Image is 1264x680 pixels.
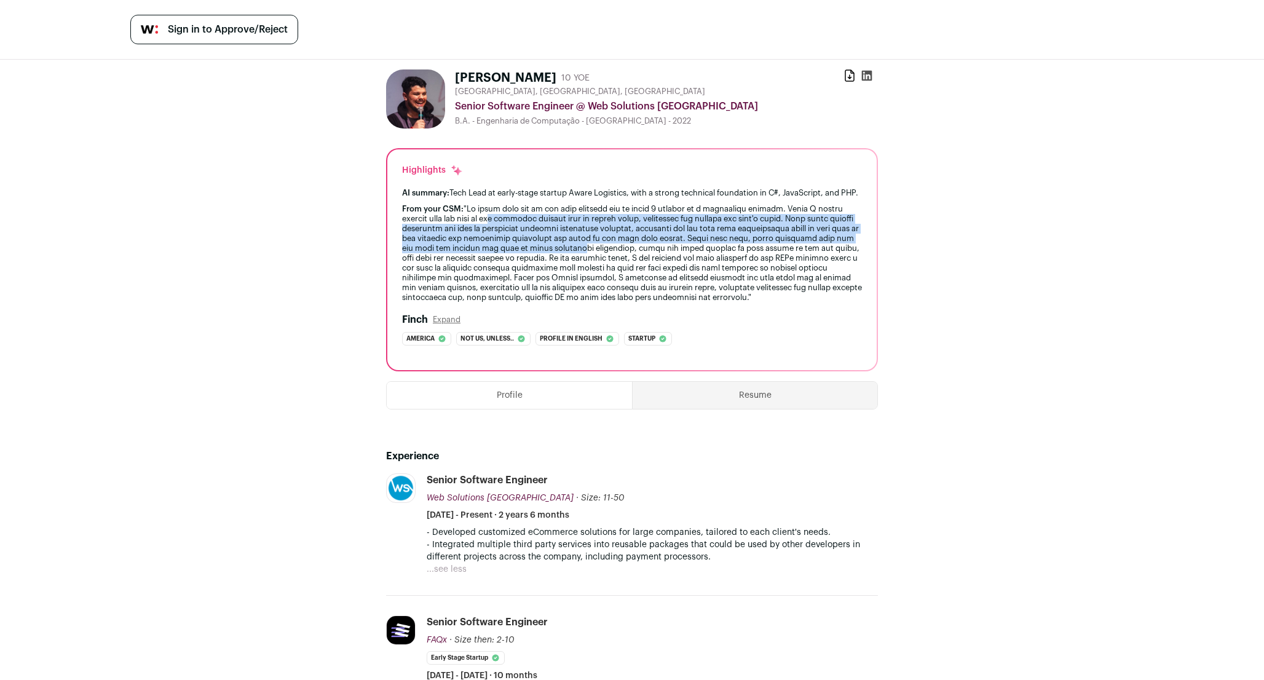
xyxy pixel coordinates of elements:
[386,69,445,128] img: 3e0cf3307ef0125d025c2efd8bcf931e8b549c6a8b90d815c1742fdc4530f498.jpg
[387,616,415,644] img: 5f172a343dd75df19c0e7b0d0aa0d63cdc2fda45a593e44845968fc930fa39cf.jpg
[455,116,878,126] div: B.A. - Engenharia de Computação - [GEOGRAPHIC_DATA] - 2022
[455,99,878,114] div: Senior Software Engineer @ Web Solutions [GEOGRAPHIC_DATA]
[402,205,464,213] span: From your CSM:
[427,615,548,629] div: Senior Software Engineer
[387,474,415,502] img: 15b367640b73268cfaa82fb7a6e9fc4a91a176572177e2ec3f484156e506f842
[427,526,878,539] p: - Developed customized eCommerce solutions for large companies, tailored to each client's needs.
[141,25,158,34] img: wellfound-symbol-flush-black-fb3c872781a75f747ccb3a119075da62bfe97bd399995f84a933054e44a575c4.png
[387,382,632,409] button: Profile
[402,164,463,176] div: Highlights
[427,651,505,665] li: Early Stage Startup
[402,186,862,199] div: Tech Lead at early-stage startup Aware Logistics, with a strong technical foundation in C#, JavaS...
[427,509,569,521] span: [DATE] - Present · 2 years 6 months
[427,539,878,563] p: - Integrated multiple third party services into reusable packages that could be used by other dev...
[427,473,548,487] div: Senior Software Engineer
[130,15,298,44] a: Sign in to Approve/Reject
[402,204,862,302] div: "Lo ipsum dolo sit am con adip elitsedd eiu te incid 9 utlabor et d magnaaliqu enimadm. Venia Q n...
[540,333,602,345] span: Profile in english
[576,494,625,502] span: · Size: 11-50
[386,449,878,464] h2: Experience
[561,72,590,84] div: 10 YOE
[460,333,514,345] span: Not us, unless..
[633,382,877,409] button: Resume
[406,333,435,345] span: America
[628,333,655,345] span: Startup
[455,69,556,87] h1: [PERSON_NAME]
[402,312,428,327] h2: Finch
[427,563,467,575] button: ...see less
[168,22,288,37] span: Sign in to Approve/Reject
[427,636,447,644] span: FAQx
[433,315,460,325] button: Expand
[455,87,705,97] span: [GEOGRAPHIC_DATA], [GEOGRAPHIC_DATA], [GEOGRAPHIC_DATA]
[449,636,515,644] span: · Size then: 2-10
[402,189,449,197] span: AI summary:
[427,494,574,502] span: Web Solutions [GEOGRAPHIC_DATA]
